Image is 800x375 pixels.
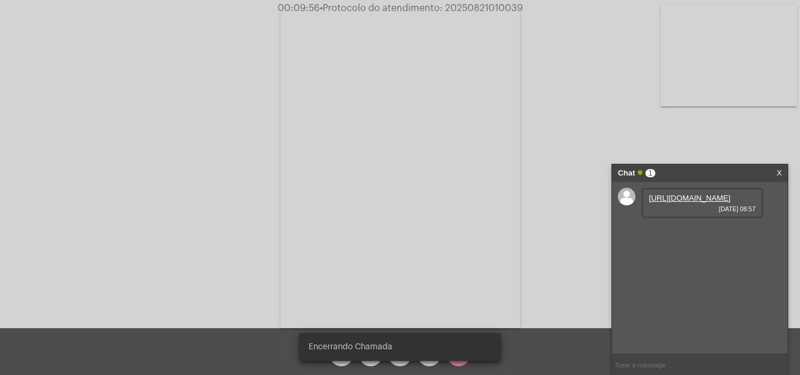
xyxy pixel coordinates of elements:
[645,169,655,177] span: 1
[649,194,730,202] a: [URL][DOMAIN_NAME]
[638,170,642,175] span: Online
[618,164,635,182] strong: Chat
[612,355,788,375] input: Type a message
[320,4,323,13] span: •
[777,164,782,182] a: X
[278,4,320,13] span: 00:09:56
[649,205,755,212] span: [DATE] 08:57
[309,341,392,353] span: Encerrando Chamada
[320,4,523,13] span: Protocolo do atendimento: 20250821010039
